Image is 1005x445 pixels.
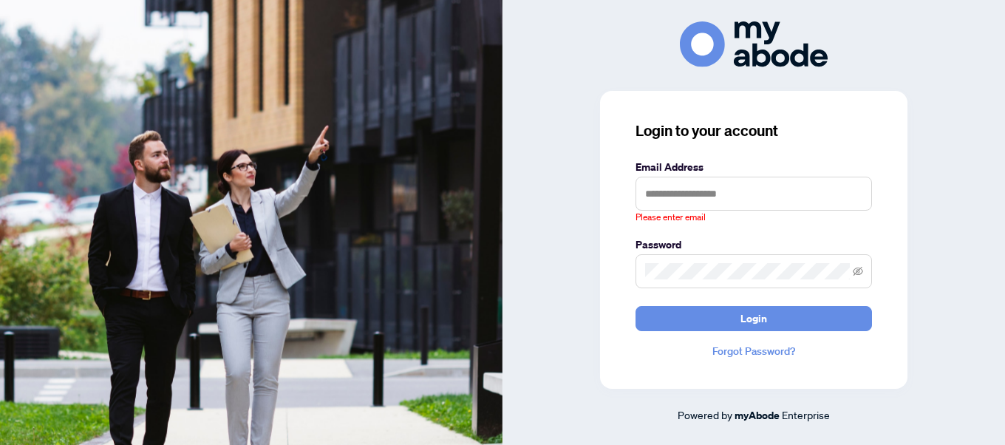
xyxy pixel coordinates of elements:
[636,120,872,141] h3: Login to your account
[636,343,872,359] a: Forgot Password?
[735,407,780,424] a: myAbode
[678,408,732,421] span: Powered by
[636,237,872,253] label: Password
[853,266,863,276] span: eye-invisible
[636,159,872,175] label: Email Address
[636,306,872,331] button: Login
[782,408,830,421] span: Enterprise
[740,307,767,330] span: Login
[680,21,828,67] img: ma-logo
[636,211,706,225] span: Please enter email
